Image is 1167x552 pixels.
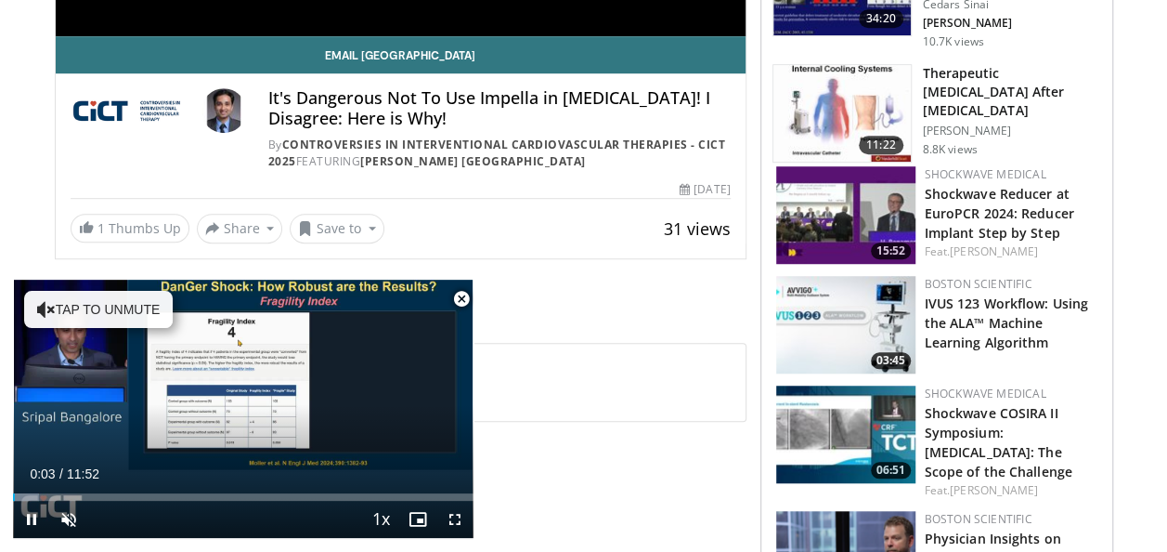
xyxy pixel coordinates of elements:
[664,217,731,240] span: 31 views
[13,501,50,538] button: Pause
[268,137,726,169] a: Controversies in Interventional Cardiovascular Therapies - CICT 2025
[776,386,915,483] img: c35ce14a-3a80-4fd3-b91e-c59d4b4f33e6.150x105_q85_crop-smart_upscale.jpg
[871,352,911,369] span: 03:45
[859,136,903,154] span: 11:22
[71,214,189,243] a: 1 Thumbs Up
[925,511,1032,527] a: Boston Scientific
[950,482,1038,498] a: [PERSON_NAME]
[923,34,984,49] p: 10.7K views
[925,166,1046,182] a: Shockwave Medical
[923,16,1101,31] p: [PERSON_NAME]
[268,88,731,128] h4: It's Dangerous Not To Use Impella in [MEDICAL_DATA]! I Disagree: Here is Why!
[923,124,1101,138] p: [PERSON_NAME]
[776,386,915,483] a: 06:51
[13,493,473,501] div: Progress Bar
[360,153,586,169] a: [PERSON_NAME] [GEOGRAPHIC_DATA]
[436,501,473,538] button: Fullscreen
[925,185,1074,242] a: Shockwave Reducer at EuroPCR 2024: Reducer Implant Step by Step
[197,214,283,243] button: Share
[201,88,246,133] img: Avatar
[871,462,911,479] span: 06:51
[925,386,1046,401] a: Shockwave Medical
[362,501,399,538] button: Playback Rate
[923,64,1101,120] h3: Therapeutic [MEDICAL_DATA] After [MEDICAL_DATA]
[399,501,436,538] button: Enable picture-in-picture mode
[925,243,1097,260] div: Feat.
[680,181,730,198] div: [DATE]
[13,280,473,539] video-js: Video Player
[776,276,915,374] a: 03:45
[923,142,978,157] p: 8.8K views
[772,64,1101,163] a: 11:22 Therapeutic [MEDICAL_DATA] After [MEDICAL_DATA] [PERSON_NAME] 8.8K views
[56,36,746,73] a: Email [GEOGRAPHIC_DATA]
[59,467,63,481] span: /
[925,404,1072,480] a: Shockwave COSIRA II Symposium: [MEDICAL_DATA]: The Scope of the Challenge
[773,65,911,162] img: 243698_0002_1.png.150x105_q85_crop-smart_upscale.jpg
[50,501,87,538] button: Unmute
[71,88,194,133] img: Controversies in Interventional Cardiovascular Therapies - CICT 2025
[859,9,903,28] span: 34:20
[776,166,915,264] a: 15:52
[97,219,105,237] span: 1
[871,243,911,259] span: 15:52
[268,137,731,170] div: By FEATURING
[925,295,1088,351] a: IVUS 123 Workflow: Using the ALA™ Machine Learning Algorithm
[443,280,480,319] button: Close
[925,482,1097,499] div: Feat.
[925,276,1032,292] a: Boston Scientific
[776,276,915,374] img: a66c217a-745f-4867-a66f-0c610c99ad03.150x105_q85_crop-smart_upscale.jpg
[950,243,1038,259] a: [PERSON_NAME]
[30,467,55,481] span: 0:03
[67,467,99,481] span: 11:52
[776,166,915,264] img: fadbcca3-3c72-4f96-a40d-f2c885e80660.150x105_q85_crop-smart_upscale.jpg
[290,214,384,243] button: Save to
[24,291,173,328] button: Tap to unmute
